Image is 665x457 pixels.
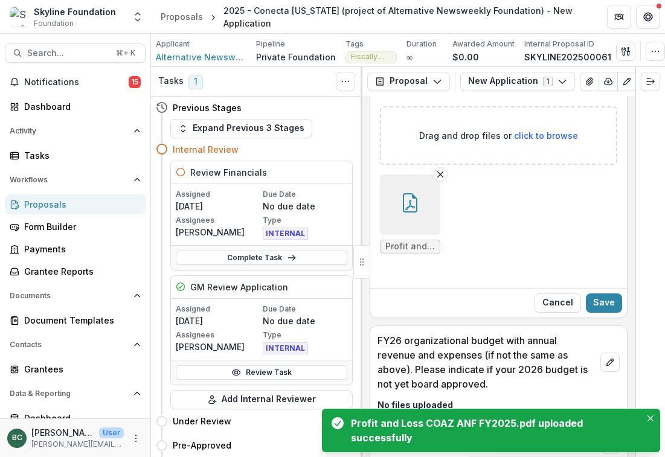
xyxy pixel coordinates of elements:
[377,398,620,411] p: No files uploaded
[345,39,364,50] p: Tags
[10,176,129,184] span: Workflows
[385,241,435,252] span: Profit and Loss COAZ ANF FY2025.pdf
[5,145,146,165] a: Tasks
[5,194,146,214] a: Proposals
[24,100,136,113] div: Dashboard
[34,18,74,29] span: Foundation
[636,5,660,29] button: Get Help
[607,5,631,29] button: Partners
[24,243,136,255] div: Payments
[263,228,308,240] span: INTERNAL
[24,314,136,327] div: Document Templates
[27,48,109,59] span: Search...
[263,315,347,327] p: No due date
[367,72,450,91] button: Proposal
[10,292,129,300] span: Documents
[190,281,288,293] h5: GM Review Application
[10,340,129,349] span: Contacts
[5,384,146,403] button: Open Data & Reporting
[406,51,413,63] p: ∞
[5,217,146,237] a: Form Builder
[176,226,260,238] p: [PERSON_NAME]
[5,239,146,259] a: Payments
[452,51,479,63] p: $0.00
[173,439,231,452] h4: Pre-Approved
[10,389,129,398] span: Data & Reporting
[263,200,347,213] p: No due date
[129,5,146,29] button: Open entity switcher
[586,293,622,313] button: Save
[263,215,347,226] p: Type
[5,335,146,354] button: Open Contacts
[156,39,190,50] p: Applicant
[256,51,336,63] p: Private Foundation
[433,167,448,182] button: Remove File
[641,72,660,91] button: Expand right
[600,353,620,372] button: edit
[10,127,129,135] span: Activity
[524,51,611,63] p: SKYLINE202500061
[514,130,578,141] span: click to browse
[380,174,440,254] div: Remove FileProfit and Loss COAZ ANF FY2025.pdf
[170,119,312,138] button: Expand Previous 3 Stages
[24,265,136,278] div: Grantee Reports
[156,51,246,63] a: Alternative Newsweekly Foundation
[173,415,231,427] h4: Under Review
[34,5,116,18] div: Skyline Foundation
[452,39,515,50] p: Awarded Amount
[5,43,146,63] button: Search...
[351,53,391,61] span: Fiscally Sponsored Project
[5,359,146,379] a: Grantees
[158,76,184,86] h3: Tasks
[31,426,94,439] p: [PERSON_NAME]
[176,365,347,380] a: Review Task
[406,39,437,50] p: Duration
[161,10,203,23] div: Proposals
[5,170,146,190] button: Open Workflows
[263,189,347,200] p: Due Date
[5,121,146,141] button: Open Activity
[156,2,593,32] nav: breadcrumb
[99,427,124,438] p: User
[173,143,239,156] h4: Internal Review
[643,411,658,426] button: Close
[617,72,637,91] button: Edit as form
[170,390,353,409] button: Add Internal Reviewer
[263,304,347,315] p: Due Date
[223,4,588,30] div: 2025 - Conecta [US_STATE] (project of Alternative Newsweekly Foundation) - New Application
[176,215,260,226] p: Assignees
[524,39,594,50] p: Internal Proposal ID
[114,46,138,60] div: ⌘ + K
[24,198,136,211] div: Proposals
[263,330,347,340] p: Type
[5,261,146,281] a: Grantee Reports
[24,77,129,88] span: Notifications
[535,293,581,313] button: Close
[176,315,260,327] p: [DATE]
[24,149,136,162] div: Tasks
[5,408,146,428] a: Dashboard
[176,189,260,200] p: Assigned
[263,342,308,354] span: INTERNAL
[129,431,143,446] button: More
[156,8,208,25] a: Proposals
[5,310,146,330] a: Document Templates
[24,412,136,424] div: Dashboard
[10,7,29,27] img: Skyline Foundation
[460,72,575,91] button: New Application1
[24,363,136,376] div: Grantees
[419,129,578,142] p: Drag and drop files or
[12,434,22,442] div: Bettina Chang
[317,404,665,457] div: Notifications-bottom-right
[176,200,260,213] p: [DATE]
[188,75,203,89] span: 1
[31,439,124,450] p: [PERSON_NAME][EMAIL_ADDRESS][DOMAIN_NAME]
[580,72,599,91] button: View Attached Files
[129,76,141,88] span: 15
[176,340,260,353] p: [PERSON_NAME]
[5,72,146,92] button: Notifications15
[176,251,347,265] a: Complete Task
[176,330,260,340] p: Assignees
[336,72,355,91] button: Toggle View Cancelled Tasks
